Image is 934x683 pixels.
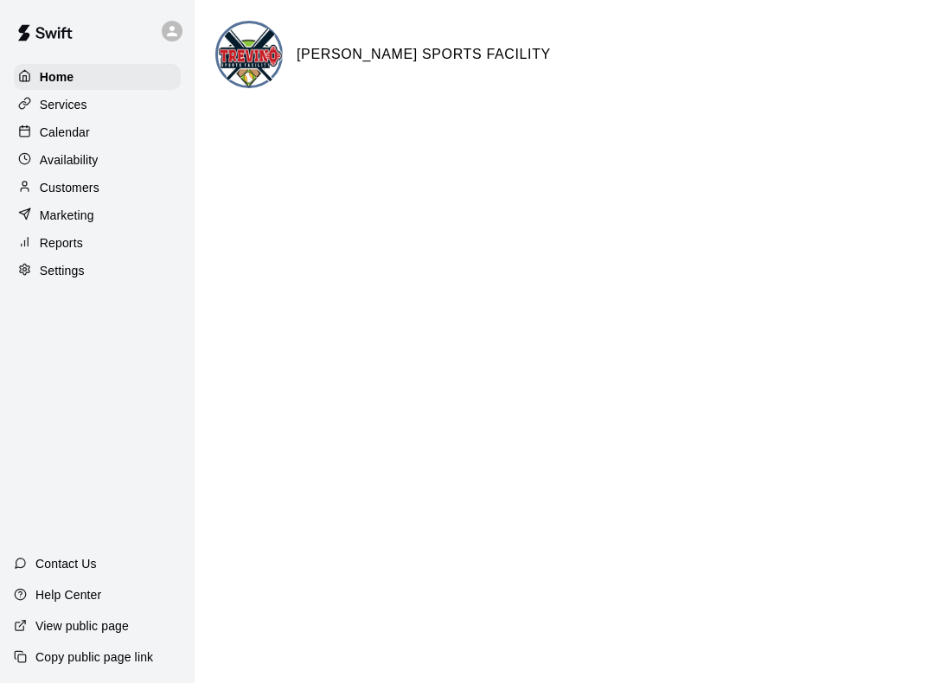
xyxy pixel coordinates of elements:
[14,202,181,228] a: Marketing
[40,234,83,252] p: Reports
[14,147,181,173] a: Availability
[40,124,90,141] p: Calendar
[14,230,181,256] a: Reports
[40,151,99,169] p: Availability
[35,555,97,572] p: Contact Us
[40,179,99,196] p: Customers
[14,258,181,284] a: Settings
[40,262,85,279] p: Settings
[14,119,181,145] a: Calendar
[40,96,87,113] p: Services
[14,64,181,90] a: Home
[218,23,283,88] img: TREVINO SPORTS FACILITY logo
[35,586,101,603] p: Help Center
[14,92,181,118] a: Services
[35,648,153,666] p: Copy public page link
[297,43,551,66] h6: [PERSON_NAME] SPORTS FACILITY
[40,207,94,224] p: Marketing
[35,617,129,635] p: View public page
[14,175,181,201] a: Customers
[40,68,74,86] p: Home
